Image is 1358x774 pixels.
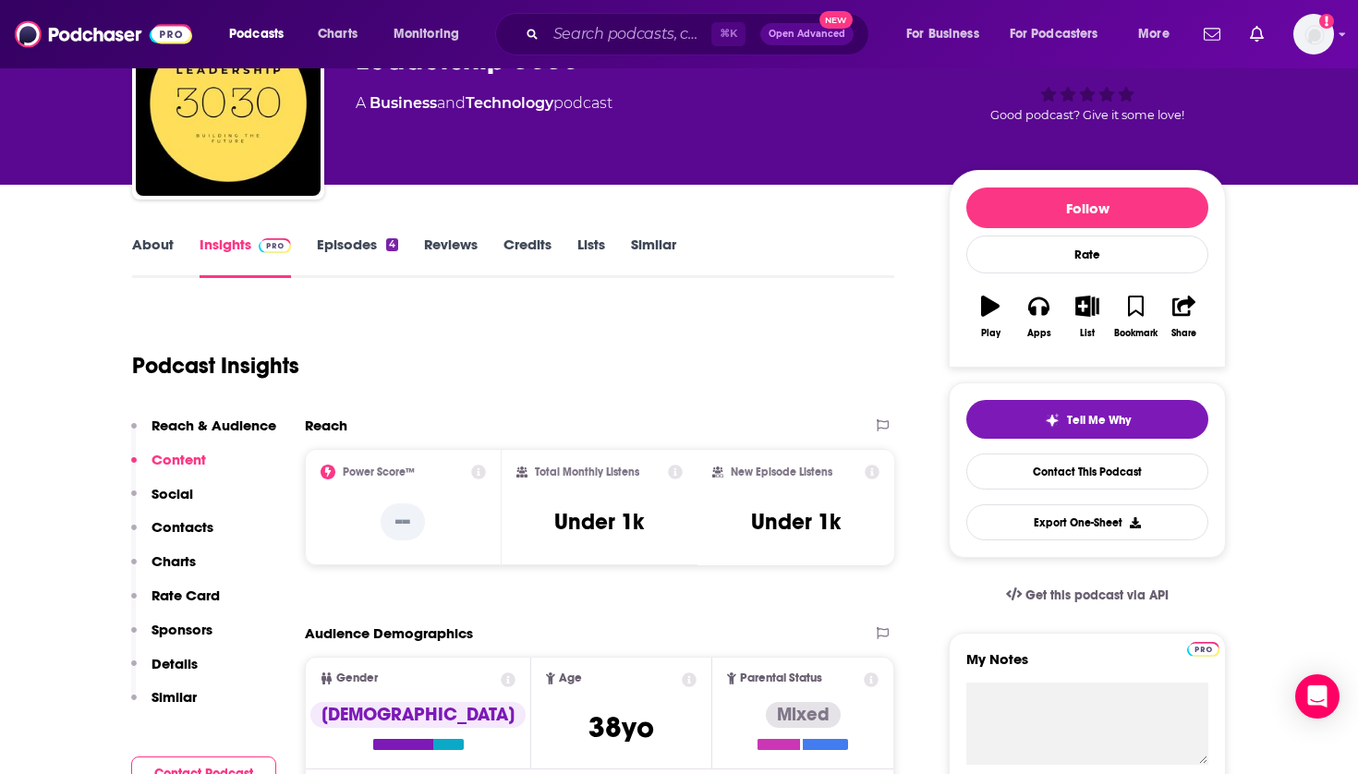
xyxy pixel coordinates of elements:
[386,238,398,251] div: 4
[554,508,644,536] h3: Under 1k
[200,236,291,278] a: InsightsPodchaser Pro
[152,451,206,468] p: Content
[631,236,676,278] a: Similar
[760,23,854,45] button: Open AdvancedNew
[998,19,1125,49] button: open menu
[1125,19,1193,49] button: open menu
[131,688,197,722] button: Similar
[949,24,1226,139] div: Good podcast? Give it some love!
[966,400,1208,439] button: tell me why sparkleTell Me Why
[306,19,369,49] a: Charts
[132,236,174,278] a: About
[131,451,206,485] button: Content
[131,552,196,587] button: Charts
[131,518,213,552] button: Contacts
[136,11,321,196] img: Leadership 3030
[131,417,276,451] button: Reach & Audience
[819,11,853,29] span: New
[15,17,192,52] img: Podchaser - Follow, Share and Rate Podcasts
[1063,284,1111,350] button: List
[259,238,291,253] img: Podchaser Pro
[437,94,466,112] span: and
[513,13,887,55] div: Search podcasts, credits, & more...
[981,328,1000,339] div: Play
[740,672,822,684] span: Parental Status
[131,587,220,621] button: Rate Card
[991,573,1183,618] a: Get this podcast via API
[336,672,378,684] span: Gender
[1293,14,1334,54] button: Show profile menu
[305,417,347,434] h2: Reach
[966,454,1208,490] a: Contact This Podcast
[577,236,605,278] a: Lists
[356,92,612,115] div: A podcast
[1160,284,1208,350] button: Share
[588,709,654,745] span: 38 yo
[1319,14,1334,29] svg: Add a profile image
[559,672,582,684] span: Age
[131,485,193,519] button: Social
[990,108,1184,122] span: Good podcast? Give it some love!
[229,21,284,47] span: Podcasts
[966,504,1208,540] button: Export One-Sheet
[424,236,478,278] a: Reviews
[1025,587,1169,603] span: Get this podcast via API
[966,187,1208,228] button: Follow
[216,19,308,49] button: open menu
[310,702,526,728] div: [DEMOGRAPHIC_DATA]
[966,236,1208,273] div: Rate
[1293,14,1334,54] span: Logged in as Mark.Hayward
[1187,642,1219,657] img: Podchaser Pro
[546,19,711,49] input: Search podcasts, credits, & more...
[152,485,193,502] p: Social
[1187,639,1219,657] a: Pro website
[131,655,198,689] button: Details
[370,94,437,112] a: Business
[152,688,197,706] p: Similar
[731,466,832,478] h2: New Episode Listens
[152,587,220,604] p: Rate Card
[1014,284,1062,350] button: Apps
[1080,328,1095,339] div: List
[966,284,1014,350] button: Play
[152,655,198,672] p: Details
[343,466,415,478] h2: Power Score™
[1067,413,1131,428] span: Tell Me Why
[466,94,553,112] a: Technology
[1295,674,1340,719] div: Open Intercom Messenger
[535,466,639,478] h2: Total Monthly Listens
[152,417,276,434] p: Reach & Audience
[1027,328,1051,339] div: Apps
[1171,328,1196,339] div: Share
[766,702,841,728] div: Mixed
[711,22,746,46] span: ⌘ K
[1010,21,1098,47] span: For Podcasters
[381,503,425,540] p: --
[966,650,1208,683] label: My Notes
[132,352,299,380] h1: Podcast Insights
[1138,21,1170,47] span: More
[1045,413,1060,428] img: tell me why sparkle
[152,552,196,570] p: Charts
[152,518,213,536] p: Contacts
[1196,18,1228,50] a: Show notifications dropdown
[893,19,1002,49] button: open menu
[1243,18,1271,50] a: Show notifications dropdown
[503,236,552,278] a: Credits
[152,621,212,638] p: Sponsors
[906,21,979,47] span: For Business
[305,624,473,642] h2: Audience Demographics
[769,30,845,39] span: Open Advanced
[1293,14,1334,54] img: User Profile
[394,21,459,47] span: Monitoring
[317,236,398,278] a: Episodes4
[131,621,212,655] button: Sponsors
[751,508,841,536] h3: Under 1k
[1111,284,1159,350] button: Bookmark
[381,19,483,49] button: open menu
[1114,328,1158,339] div: Bookmark
[318,21,358,47] span: Charts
